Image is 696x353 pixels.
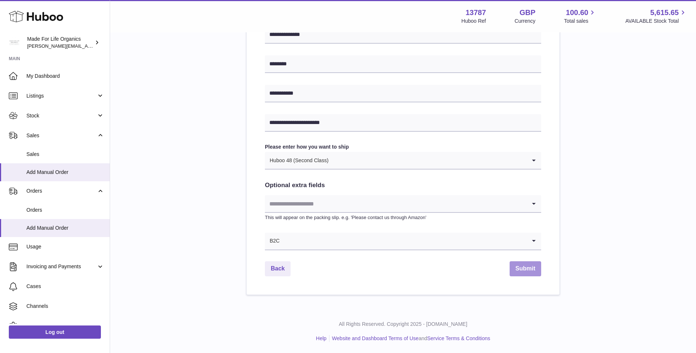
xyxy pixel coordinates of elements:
[26,303,104,310] span: Channels
[26,132,96,139] span: Sales
[316,335,327,341] a: Help
[265,214,541,221] p: This will appear on the packing slip. e.g. 'Please contact us through Amazon'
[329,335,490,342] li: and
[26,323,104,330] span: Settings
[329,152,526,169] input: Search for option
[462,18,486,25] div: Huboo Ref
[26,112,96,119] span: Stock
[280,233,526,250] input: Search for option
[26,188,96,194] span: Orders
[265,181,541,190] h2: Optional extra fields
[265,233,541,250] div: Search for option
[520,8,535,18] strong: GBP
[515,18,536,25] div: Currency
[26,207,104,214] span: Orders
[427,335,490,341] a: Service Terms & Conditions
[564,8,597,25] a: 100.60 Total sales
[9,325,101,339] a: Log out
[9,37,20,48] img: geoff.winwood@madeforlifeorganics.com
[265,233,280,250] span: B2C
[510,261,541,276] button: Submit
[26,243,104,250] span: Usage
[625,18,687,25] span: AVAILABLE Stock Total
[116,321,690,328] p: All Rights Reserved. Copyright 2025 - [DOMAIN_NAME]
[466,8,486,18] strong: 13787
[26,283,104,290] span: Cases
[26,225,104,232] span: Add Manual Order
[650,8,679,18] span: 5,615.65
[26,73,104,80] span: My Dashboard
[265,152,541,170] div: Search for option
[566,8,588,18] span: 100.60
[625,8,687,25] a: 5,615.65 AVAILABLE Stock Total
[265,195,541,213] div: Search for option
[265,261,291,276] a: Back
[26,263,96,270] span: Invoicing and Payments
[265,152,329,169] span: Huboo 48 (Second Class)
[27,36,93,50] div: Made For Life Organics
[564,18,597,25] span: Total sales
[26,151,104,158] span: Sales
[332,335,419,341] a: Website and Dashboard Terms of Use
[27,43,186,49] span: [PERSON_NAME][EMAIL_ADDRESS][PERSON_NAME][DOMAIN_NAME]
[26,169,104,176] span: Add Manual Order
[265,143,541,150] label: Please enter how you want to ship
[26,92,96,99] span: Listings
[265,195,526,212] input: Search for option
